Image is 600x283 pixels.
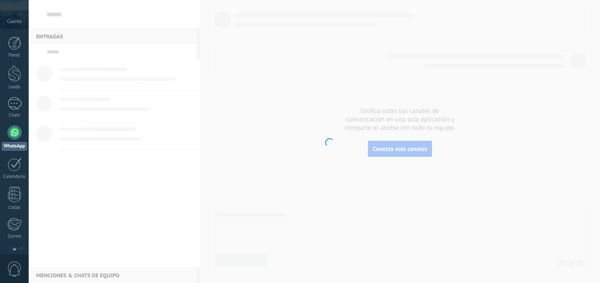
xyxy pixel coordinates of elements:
div: Leads [2,84,27,90]
div: Calendario [2,174,27,180]
div: WhatsApp [2,142,27,151]
div: Panel [2,53,27,58]
span: Cuenta [7,19,22,25]
div: Chats [2,113,27,118]
div: Correo [2,234,27,239]
div: Listas [2,205,27,211]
